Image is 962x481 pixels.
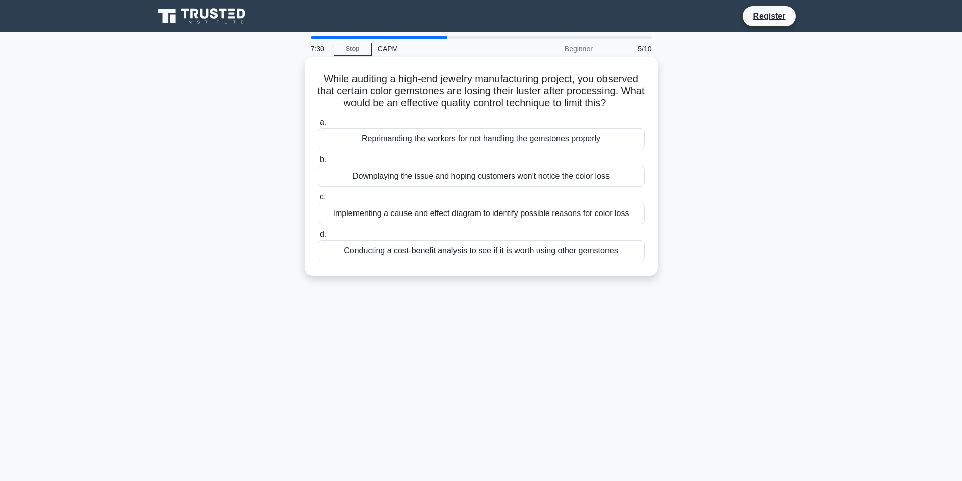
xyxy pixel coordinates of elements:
span: a. [320,118,326,126]
span: d. [320,230,326,238]
div: 5/10 [599,39,658,59]
div: CAPM [372,39,511,59]
div: 7:30 [305,39,334,59]
div: Reprimanding the workers for not handling the gemstones properly [318,128,645,149]
div: Implementing a cause and effect diagram to identify possible reasons for color loss [318,203,645,224]
a: Stop [334,43,372,56]
div: Conducting a cost-benefit analysis to see if it is worth using other gemstones [318,240,645,261]
h5: While auditing a high-end jewelry manufacturing project, you observed that certain color gemstone... [317,73,646,110]
div: Beginner [511,39,599,59]
a: Register [747,10,791,22]
div: Downplaying the issue and hoping customers won't notice the color loss [318,166,645,187]
span: b. [320,155,326,164]
span: c. [320,192,326,201]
